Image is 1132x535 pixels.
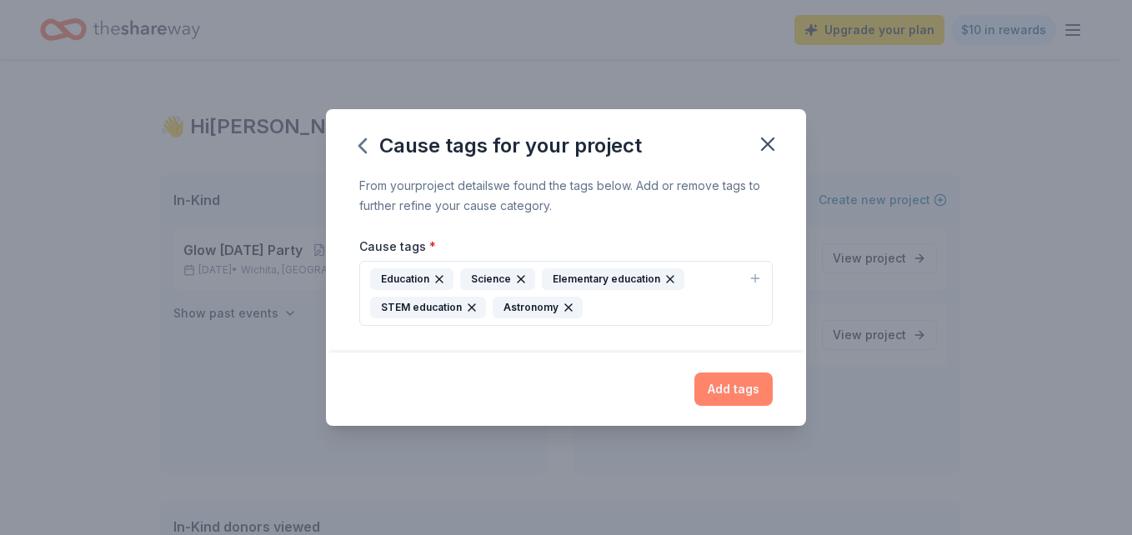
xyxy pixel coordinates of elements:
[370,268,453,290] div: Education
[694,372,773,406] button: Add tags
[542,268,684,290] div: Elementary education
[460,268,535,290] div: Science
[493,297,583,318] div: Astronomy
[370,297,486,318] div: STEM education
[359,132,642,159] div: Cause tags for your project
[359,261,773,326] button: EducationScienceElementary educationSTEM educationAstronomy
[359,176,773,216] div: From your project details we found the tags below. Add or remove tags to further refine your caus...
[359,238,436,255] label: Cause tags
